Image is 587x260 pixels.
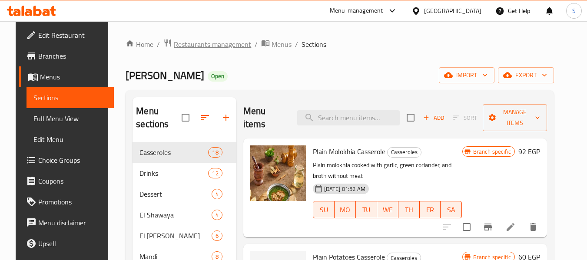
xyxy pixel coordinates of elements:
[338,204,352,216] span: MO
[38,155,107,165] span: Choice Groups
[483,104,547,131] button: Manage items
[19,171,114,191] a: Coupons
[174,39,251,49] span: Restaurants management
[133,184,236,204] div: Dessert4
[212,189,222,199] div: items
[387,147,421,158] div: Casseroles
[133,163,236,184] div: Drinks12
[359,204,374,216] span: TU
[212,230,222,241] div: items
[422,113,445,123] span: Add
[212,210,222,220] div: items
[441,201,462,218] button: SA
[126,66,204,85] span: [PERSON_NAME]
[19,150,114,171] a: Choice Groups
[126,39,554,50] nav: breadcrumb
[297,110,400,125] input: search
[448,111,483,125] span: Select section first
[208,168,222,178] div: items
[139,189,211,199] span: Dessert
[38,51,107,61] span: Branches
[19,233,114,254] a: Upsell
[518,145,540,158] h6: 92 EGP
[38,197,107,207] span: Promotions
[139,168,208,178] span: Drinks
[139,230,211,241] div: El Badawy
[313,160,462,181] p: Plain molokhia cooked with garlic, green coriander, and broth without meat
[33,134,107,145] span: Edit Menu
[136,105,181,131] h2: Menu sections
[212,211,222,219] span: 4
[40,72,107,82] span: Menus
[401,109,420,127] span: Select section
[458,218,476,236] span: Select to update
[330,6,383,16] div: Menu-management
[250,145,306,201] img: Plain Molokhia Casserole
[19,212,114,233] a: Menu disclaimer
[295,39,298,49] li: /
[313,145,385,158] span: Plain Molokhia Casserole
[212,232,222,240] span: 6
[208,71,228,82] div: Open
[505,70,547,81] span: export
[133,225,236,246] div: El [PERSON_NAME]6
[209,169,222,178] span: 12
[572,6,576,16] span: S
[402,204,416,216] span: TH
[27,108,114,129] a: Full Menu View
[19,46,114,66] a: Branches
[19,25,114,46] a: Edit Restaurant
[243,105,287,131] h2: Menu items
[19,66,114,87] a: Menus
[423,204,438,216] span: FR
[19,191,114,212] a: Promotions
[420,201,441,218] button: FR
[261,39,292,50] a: Menus
[209,148,222,157] span: 18
[398,201,420,218] button: TH
[381,204,395,216] span: WE
[33,113,107,124] span: Full Menu View
[505,222,516,232] a: Edit menu item
[38,238,107,249] span: Upsell
[439,67,494,83] button: import
[313,201,335,218] button: SU
[139,230,211,241] span: El [PERSON_NAME]
[424,6,481,16] div: [GEOGRAPHIC_DATA]
[446,70,488,81] span: import
[195,107,216,128] span: Sort sections
[321,185,369,193] span: [DATE] 01:52 AM
[38,176,107,186] span: Coupons
[470,148,514,156] span: Branch specific
[388,147,421,157] span: Casseroles
[444,204,458,216] span: SA
[133,204,236,225] div: El Shawaya4
[38,30,107,40] span: Edit Restaurant
[139,210,211,220] span: El Shawaya
[356,201,377,218] button: TU
[420,111,448,125] button: Add
[212,190,222,198] span: 4
[139,147,208,158] span: Casseroles
[377,201,398,218] button: WE
[420,111,448,125] span: Add item
[255,39,258,49] li: /
[27,87,114,108] a: Sections
[126,39,153,49] a: Home
[490,107,540,128] span: Manage items
[33,92,107,103] span: Sections
[272,39,292,49] span: Menus
[302,39,326,49] span: Sections
[176,109,195,127] span: Select all sections
[216,107,236,128] button: Add section
[523,217,544,237] button: delete
[498,67,554,83] button: export
[208,72,228,80] span: Open
[133,142,236,163] div: Casseroles18
[163,39,251,50] a: Restaurants management
[157,39,160,49] li: /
